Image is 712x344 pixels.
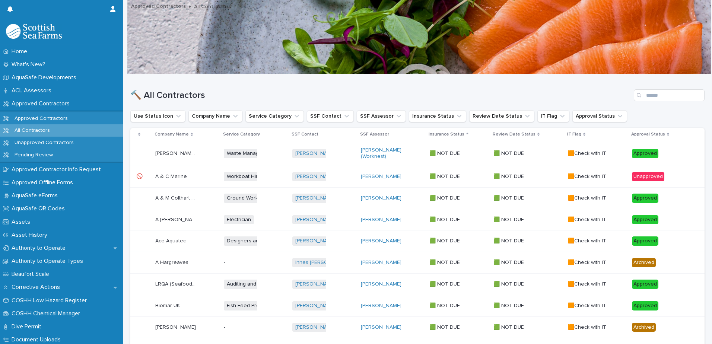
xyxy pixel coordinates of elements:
[429,280,461,287] p: 🟩 NOT DUE
[223,130,260,138] p: Service Category
[9,74,82,81] p: AquaSafe Developments
[130,273,705,295] tr: LRQA (Seafood) LtdLRQA (Seafood) Ltd Auditing and Certification[PERSON_NAME] [PERSON_NAME] 🟩 NOT ...
[568,215,608,223] p: 🟧Check with IT
[292,130,318,138] p: SSF Contact
[632,236,658,246] div: Approved
[429,301,461,309] p: 🟩 NOT DUE
[224,149,277,158] span: Waste Management
[224,301,276,310] span: Fish Feed Producer
[568,258,608,266] p: 🟧Check with IT
[9,140,80,146] p: Unapproved Contractors
[130,316,705,338] tr: [PERSON_NAME][PERSON_NAME] -[PERSON_NAME] [PERSON_NAME] 🟩 NOT DUE🟩 NOT DUE 🟩 NOT DUE🟩 NOT DUE 🟧Ch...
[361,217,401,223] a: [PERSON_NAME]
[130,141,705,166] tr: [PERSON_NAME] Special Projects Limited[PERSON_NAME] Special Projects Limited Waste Management[PER...
[631,130,665,138] p: Approval Status
[136,172,144,180] p: 🚫
[155,194,198,201] p: A & M Colthart Ltd
[224,236,317,246] span: Designers and Installers (Processing
[632,149,658,158] div: Approved
[130,187,705,209] tr: A & M Colthart LtdA & M Colthart Ltd Ground Work[PERSON_NAME] [PERSON_NAME] 🟩 NOT DUE🟩 NOT DUE 🟩 ...
[295,173,336,180] a: [PERSON_NAME]
[155,258,190,266] p: A Hargreaves
[295,195,336,201] a: [PERSON_NAME]
[188,110,242,122] button: Company Name
[493,215,525,223] p: 🟩 NOT DUE
[9,100,76,107] p: Approved Contractors
[295,238,336,244] a: [PERSON_NAME]
[409,110,466,122] button: Insurance Status
[9,271,55,278] p: Beaufort Scale
[361,281,401,287] a: [PERSON_NAME]
[130,209,705,230] tr: A [PERSON_NAME] Electrical ContractingA [PERSON_NAME] Electrical Contracting Electrician[PERSON_N...
[568,236,608,244] p: 🟧Check with IT
[493,323,525,331] p: 🟩 NOT DUE
[493,301,525,309] p: 🟩 NOT DUE
[224,259,265,266] p: -
[568,149,608,157] p: 🟧Check with IT
[9,152,59,158] p: Pending Review
[493,149,525,157] p: 🟩 NOT DUE
[429,258,461,266] p: 🟩 NOT DUE
[429,172,461,180] p: 🟩 NOT DUE
[429,194,461,201] p: 🟩 NOT DUE
[194,2,231,10] p: All Contractors
[9,127,56,134] p: All Contractors
[9,297,93,304] p: COSHH Low Hazard Register
[634,89,705,101] div: Search
[130,110,185,122] button: Use Status Icon
[9,48,33,55] p: Home
[295,281,336,287] a: [PERSON_NAME]
[493,258,525,266] p: 🟩 NOT DUE
[9,87,57,94] p: ACL Assessors
[9,115,74,122] p: Approved Contractors
[9,192,64,199] p: AquaSafe eForms
[224,172,264,181] span: Workboat Hire
[357,110,406,122] button: SSF Assessor
[130,166,705,187] tr: 🚫🚫 A & C MarineA & C Marine Workboat Hire[PERSON_NAME] [PERSON_NAME] 🟩 NOT DUE🟩 NOT DUE 🟩 NOT DUE...
[224,280,289,289] span: Auditing and Certification
[155,215,198,223] p: A MacKinnon Electrical Contracting
[295,324,336,331] a: [PERSON_NAME]
[632,258,656,267] div: Archived
[572,110,627,122] button: Approval Status
[155,301,181,309] p: Biomar UK
[361,324,401,331] a: [PERSON_NAME]
[9,258,89,265] p: Authority to Operate Types
[131,1,186,10] a: Approved Contractors
[9,61,51,68] p: What's New?
[361,238,401,244] a: [PERSON_NAME]
[6,24,62,39] img: bPIBxiqnSb2ggTQWdOVV
[537,110,569,122] button: IT Flag
[361,173,401,180] a: [PERSON_NAME]
[130,252,705,274] tr: A HargreavesA Hargreaves -Innes [PERSON_NAME] [PERSON_NAME] 🟩 NOT DUE🟩 NOT DUE 🟩 NOT DUE🟩 NOT DUE...
[9,284,66,291] p: Corrective Actions
[632,280,658,289] div: Approved
[307,110,354,122] button: SSF Contact
[9,245,71,252] p: Authority to Operate
[469,110,534,122] button: Review Date Status
[224,324,265,331] p: -
[429,236,461,244] p: 🟩 NOT DUE
[361,259,401,266] a: [PERSON_NAME]
[568,280,608,287] p: 🟧Check with IT
[9,232,53,239] p: Asset History
[361,303,401,309] a: [PERSON_NAME]
[155,172,188,180] p: A & C Marine
[632,323,656,332] div: Archived
[155,236,187,244] p: Ace Aquatec
[224,215,254,224] span: Electrician
[155,323,197,331] p: [PERSON_NAME]
[295,217,336,223] a: [PERSON_NAME]
[9,166,107,173] p: Approved Contractor Info Request
[130,230,705,252] tr: Ace AquatecAce Aquatec Designers and Installers (Processing[PERSON_NAME] [PERSON_NAME] 🟩 NOT DUE🟩...
[245,110,304,122] button: Service Category
[130,295,705,316] tr: Biomar UKBiomar UK Fish Feed Producer[PERSON_NAME] [PERSON_NAME] 🟩 NOT DUE🟩 NOT DUE 🟩 NOT DUE🟩 NO...
[9,219,36,226] p: Assets
[429,149,461,157] p: 🟩 NOT DUE
[295,259,350,266] a: Innes [PERSON_NAME]
[632,194,658,203] div: Approved
[493,280,525,287] p: 🟩 NOT DUE
[130,90,631,101] h1: 🔨 All Contractors
[155,130,189,138] p: Company Name
[632,172,664,181] div: Unapproved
